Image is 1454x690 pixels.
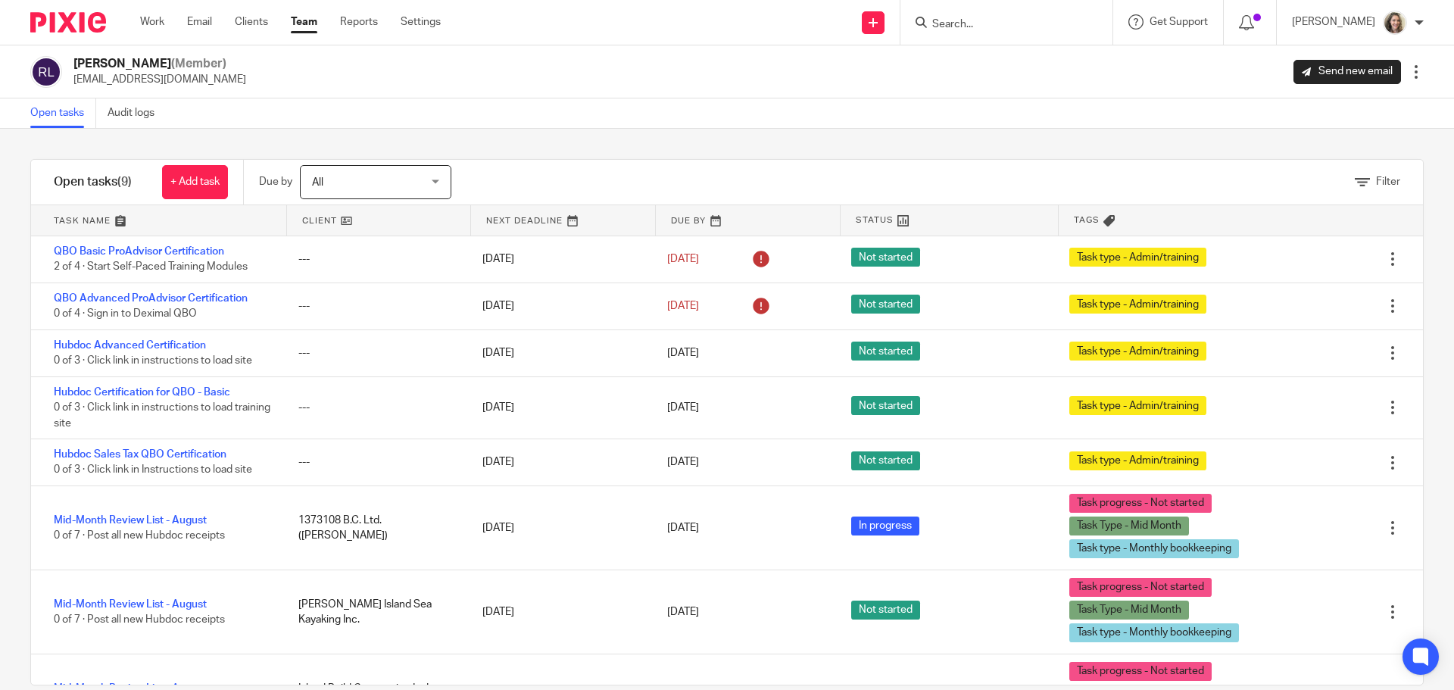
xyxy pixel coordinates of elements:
[1069,396,1206,415] span: Task type - Admin/training
[467,513,651,543] div: [DATE]
[851,248,920,267] span: Not started
[54,614,225,625] span: 0 of 7 · Post all new Hubdoc receipts
[667,523,699,533] span: [DATE]
[1069,601,1189,620] span: Task Type - Mid Month
[108,98,166,128] a: Audit logs
[30,56,62,88] img: svg%3E
[467,291,651,321] div: [DATE]
[54,402,270,429] span: 0 of 3 · Click link in instructions to load training site
[54,530,225,541] span: 0 of 7 · Post all new Hubdoc receipts
[1069,623,1239,642] span: Task type - Monthly bookkeeping
[283,392,467,423] div: ---
[1074,214,1100,226] span: Tags
[54,262,248,273] span: 2 of 4 · Start Self-Paced Training Modules
[1069,517,1189,535] span: Task Type - Mid Month
[54,449,226,460] a: Hubdoc Sales Tax QBO Certification
[1069,451,1206,470] span: Task type - Admin/training
[1069,342,1206,361] span: Task type - Admin/training
[283,447,467,477] div: ---
[171,58,226,70] span: (Member)
[140,14,164,30] a: Work
[54,246,224,257] a: QBO Basic ProAdvisor Certification
[667,402,699,413] span: [DATE]
[1292,14,1375,30] p: [PERSON_NAME]
[283,589,467,635] div: [PERSON_NAME] Island Sea Kayaking Inc.
[467,447,651,477] div: [DATE]
[283,244,467,274] div: ---
[931,18,1067,32] input: Search
[851,601,920,620] span: Not started
[54,599,207,610] a: Mid-Month Review List - August
[312,177,323,188] span: All
[283,291,467,321] div: ---
[117,176,132,188] span: (9)
[1069,662,1212,681] span: Task progress - Not started
[1069,494,1212,513] span: Task progress - Not started
[1376,176,1400,187] span: Filter
[851,396,920,415] span: Not started
[467,338,651,368] div: [DATE]
[667,457,699,468] span: [DATE]
[30,12,106,33] img: Pixie
[54,387,230,398] a: Hubdoc Certification for QBO - Basic
[54,174,132,190] h1: Open tasks
[1150,17,1208,27] span: Get Support
[1069,295,1206,314] span: Task type - Admin/training
[851,517,919,535] span: In progress
[467,244,651,274] div: [DATE]
[73,72,246,87] p: [EMAIL_ADDRESS][DOMAIN_NAME]
[667,348,699,358] span: [DATE]
[30,98,96,128] a: Open tasks
[467,597,651,627] div: [DATE]
[73,56,246,72] h2: [PERSON_NAME]
[856,214,894,226] span: Status
[54,340,206,351] a: Hubdoc Advanced Certification
[1069,578,1212,597] span: Task progress - Not started
[1293,60,1401,84] a: Send new email
[54,355,252,366] span: 0 of 3 · Click link in instructions to load site
[54,465,252,476] span: 0 of 3 · Click link in Instructions to load site
[283,338,467,368] div: ---
[283,505,467,551] div: 1373108 B.C. Ltd. ([PERSON_NAME])
[235,14,268,30] a: Clients
[54,308,197,319] span: 0 of 4 · Sign in to Deximal QBO
[187,14,212,30] a: Email
[291,14,317,30] a: Team
[401,14,441,30] a: Settings
[340,14,378,30] a: Reports
[851,451,920,470] span: Not started
[1383,11,1407,35] img: IMG_7896.JPG
[259,174,292,189] p: Due by
[54,293,248,304] a: QBO Advanced ProAdvisor Certification
[667,301,699,311] span: [DATE]
[667,254,699,264] span: [DATE]
[162,165,228,199] a: + Add task
[667,607,699,617] span: [DATE]
[1069,539,1239,558] span: Task type - Monthly bookkeeping
[1069,248,1206,267] span: Task type - Admin/training
[54,515,207,526] a: Mid-Month Review List - August
[851,295,920,314] span: Not started
[851,342,920,361] span: Not started
[467,392,651,423] div: [DATE]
